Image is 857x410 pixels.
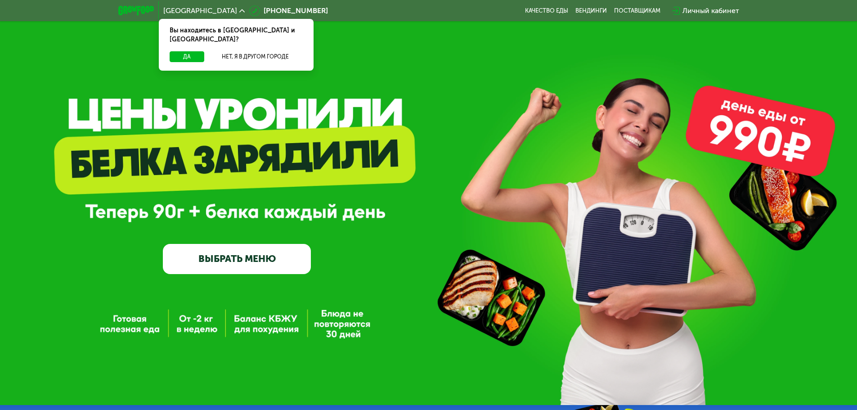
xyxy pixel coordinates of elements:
[159,19,314,51] div: Вы находитесь в [GEOGRAPHIC_DATA] и [GEOGRAPHIC_DATA]?
[614,7,660,14] div: поставщикам
[249,5,328,16] a: [PHONE_NUMBER]
[525,7,568,14] a: Качество еды
[170,51,204,62] button: Да
[163,244,311,274] a: ВЫБРАТЬ МЕНЮ
[163,7,237,14] span: [GEOGRAPHIC_DATA]
[575,7,607,14] a: Вендинги
[208,51,303,62] button: Нет, я в другом городе
[682,5,739,16] div: Личный кабинет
